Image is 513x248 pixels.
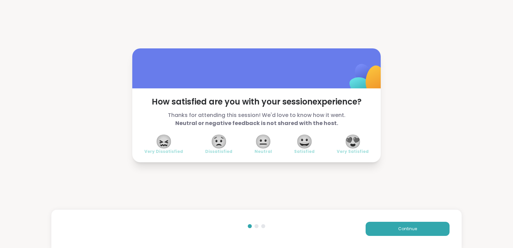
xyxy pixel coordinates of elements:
img: ShareWell Logomark [334,46,401,113]
span: 😐 [255,135,272,148]
span: 😖 [155,135,172,148]
span: Neutral [254,149,272,154]
span: 😍 [344,135,361,148]
button: Continue [366,222,450,236]
span: Satisfied [294,149,315,154]
span: Very Satisfied [337,149,369,154]
b: Neutral or negative feedback is not shared with the host. [175,119,338,127]
span: Very Dissatisfied [144,149,183,154]
span: 😀 [296,135,313,148]
span: How satisfied are you with your session experience? [144,96,369,107]
span: Dissatisfied [205,149,232,154]
span: Continue [398,226,417,232]
span: Thanks for attending this session! We'd love to know how it went. [144,111,369,127]
span: 😟 [211,135,227,148]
